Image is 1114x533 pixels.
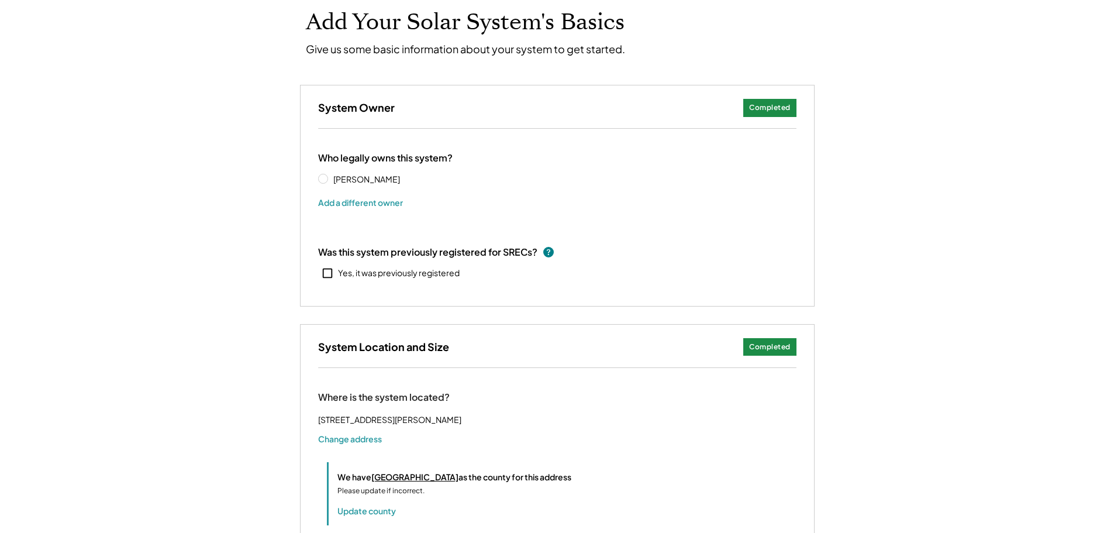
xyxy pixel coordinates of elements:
h3: System Owner [318,101,395,114]
div: Completed [749,342,791,352]
div: We have as the county for this address [337,471,571,483]
div: Please update if incorrect. [337,486,425,496]
div: Was this system previously registered for SRECs? [318,246,537,259]
h3: System Location and Size [318,340,449,353]
button: Update county [337,505,396,517]
div: Yes, it was previously registered [338,267,460,279]
button: Change address [318,433,382,445]
u: [GEOGRAPHIC_DATA] [371,472,458,482]
div: Who legally owns this system? [318,152,453,164]
label: [PERSON_NAME] [330,175,435,183]
button: Add a different owner [318,194,403,211]
div: Give us some basic information about your system to get started. [306,42,625,56]
div: [STREET_ADDRESS][PERSON_NAME] [318,412,461,427]
div: Completed [749,103,791,113]
h1: Add Your Solar System's Basics [306,9,809,36]
div: Where is the system located? [318,391,450,404]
